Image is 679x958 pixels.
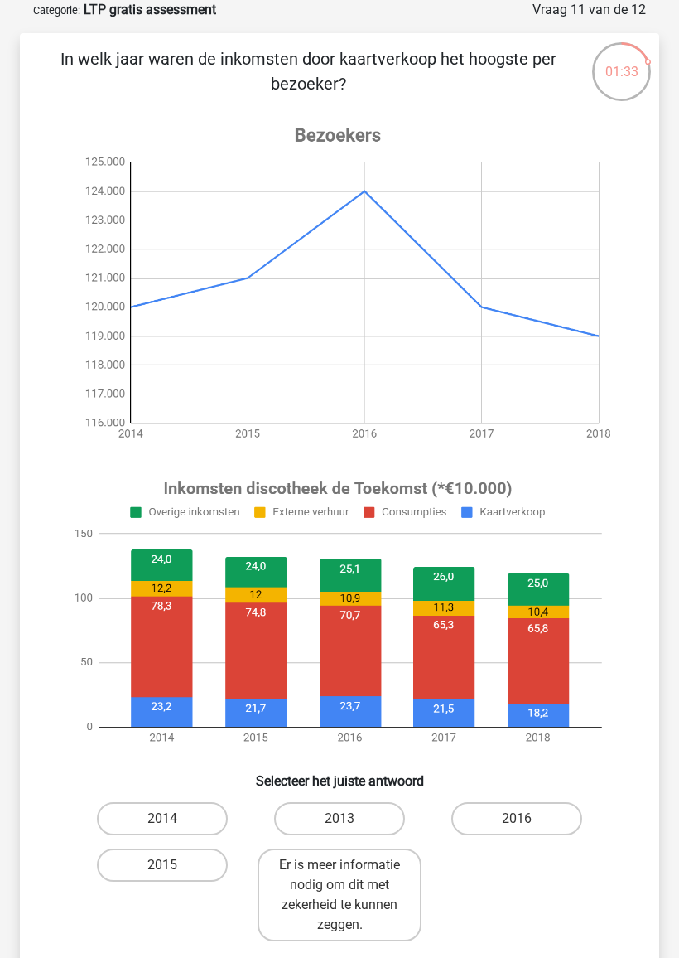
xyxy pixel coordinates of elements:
[258,849,421,941] label: Er is meer informatie nodig om dit met zekerheid te kunnen zeggen.
[46,760,633,789] h6: Selecteer het juiste antwoord
[97,849,228,882] label: 2015
[590,41,653,82] div: 01:33
[274,802,405,835] label: 2013
[97,802,228,835] label: 2014
[33,4,80,17] small: Categorie:
[84,2,216,17] strong: LTP gratis assessment
[46,46,571,96] p: In welk jaar waren de inkomsten door kaartverkoop het hoogste per bezoeker?
[451,802,582,835] label: 2016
